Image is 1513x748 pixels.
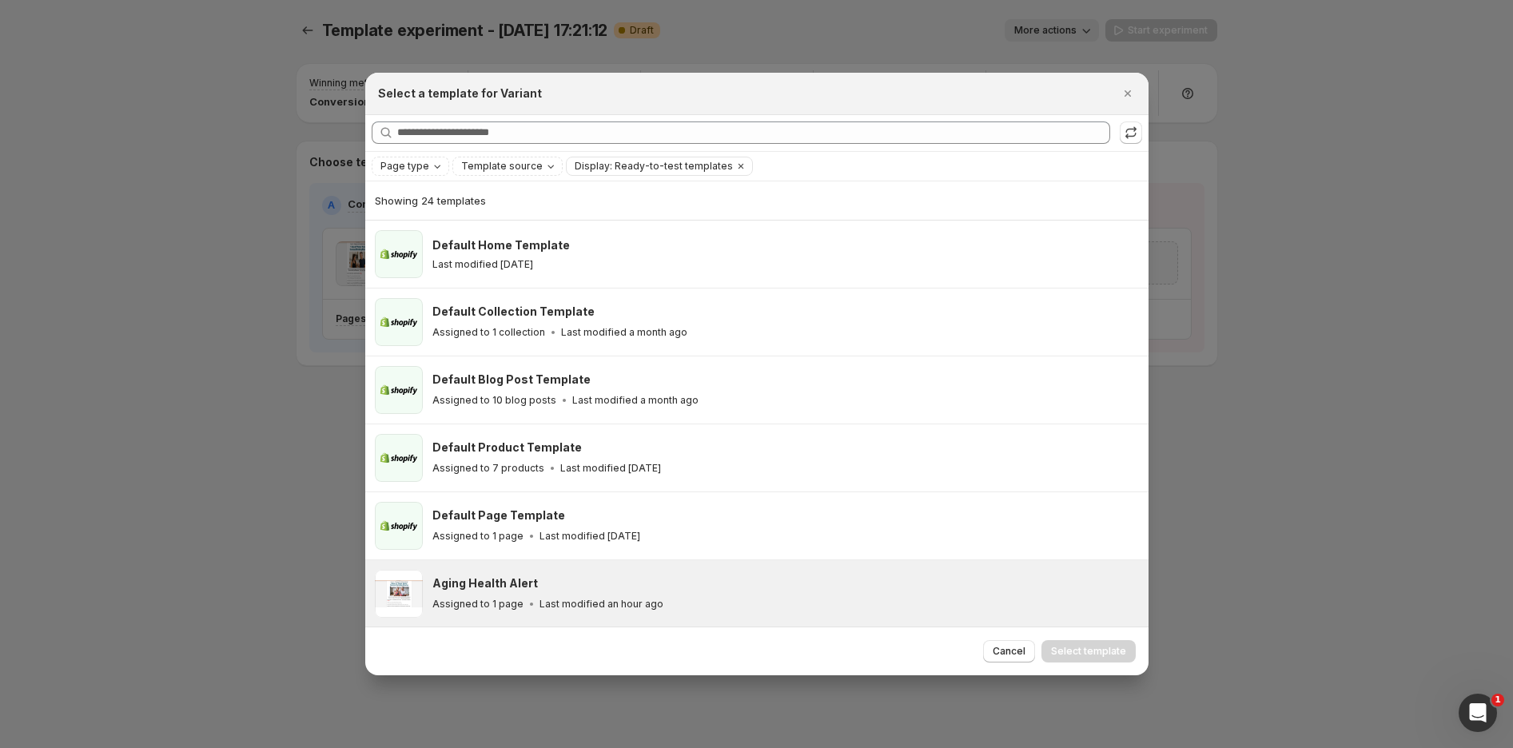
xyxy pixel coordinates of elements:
img: Default Collection Template [375,298,423,346]
button: Clear [733,157,749,175]
h3: Default Collection Template [432,304,595,320]
p: Last modified an hour ago [540,598,663,611]
span: Template source [461,160,543,173]
p: Last modified a month ago [572,394,699,407]
p: Last modified [DATE] [540,530,640,543]
h3: Default Page Template [432,507,565,523]
button: Cancel [983,640,1035,662]
h3: Default Home Template [432,237,570,253]
span: Display: Ready-to-test templates [575,160,733,173]
span: 1 [1491,694,1504,706]
button: Close [1117,82,1139,105]
span: Page type [380,160,429,173]
h2: Select a template for Variant [378,86,542,101]
img: Default Home Template [375,230,423,278]
img: Default Product Template [375,434,423,482]
button: Display: Ready-to-test templates [567,157,733,175]
p: Last modified a month ago [561,326,687,339]
img: Default Blog Post Template [375,366,423,414]
button: Template source [453,157,562,175]
p: Assigned to 1 page [432,530,524,543]
p: Last modified [DATE] [560,462,661,475]
h3: Default Blog Post Template [432,372,591,388]
h3: Default Product Template [432,440,582,456]
p: Assigned to 1 page [432,598,524,611]
span: Cancel [993,645,1025,658]
iframe: Intercom live chat [1459,694,1497,732]
h3: Aging Health Alert [432,575,538,591]
p: Assigned to 7 products [432,462,544,475]
p: Assigned to 1 collection [432,326,545,339]
img: Default Page Template [375,502,423,550]
p: Last modified [DATE] [432,258,533,271]
button: Page type [372,157,448,175]
span: Showing 24 templates [375,194,486,207]
p: Assigned to 10 blog posts [432,394,556,407]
